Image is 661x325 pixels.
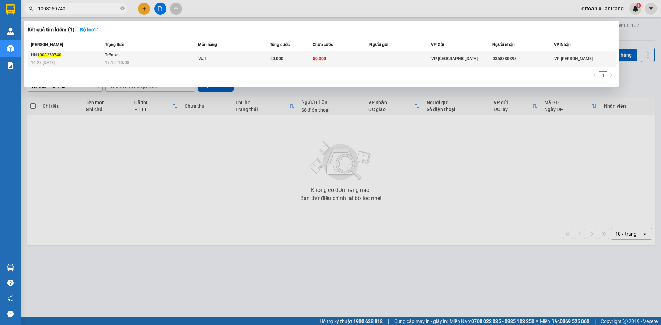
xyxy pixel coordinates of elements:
[591,71,599,79] button: left
[599,71,607,79] li: 1
[37,53,61,57] span: 1008250740
[7,28,14,35] img: warehouse-icon
[313,42,333,47] span: Chưa cước
[270,42,290,47] span: Tổng cước
[313,56,326,61] span: 50.000
[120,6,125,10] span: close-circle
[120,6,125,12] span: close-circle
[80,27,98,32] strong: Bộ lọc
[607,71,616,79] button: right
[369,42,388,47] span: Người gửi
[7,62,14,69] img: solution-icon
[7,264,14,271] img: warehouse-icon
[492,42,515,47] span: Người nhận
[431,56,478,61] span: VP [GEOGRAPHIC_DATA]
[31,52,103,59] div: HN
[31,60,55,65] span: 16:28 [DATE]
[7,280,14,286] span: question-circle
[105,60,129,65] span: 17:15 - 10/08
[198,55,250,63] div: SL: 1
[198,42,217,47] span: Món hàng
[593,73,597,77] span: left
[431,42,444,47] span: VP Gửi
[29,6,33,11] span: search
[609,73,613,77] span: right
[105,53,118,57] span: Trên xe
[38,5,119,12] input: Tìm tên, số ĐT hoặc mã đơn
[607,71,616,79] li: Next Page
[599,72,607,79] a: 1
[6,4,15,15] img: logo-vxr
[105,42,124,47] span: Trạng thái
[493,55,554,63] div: 0358380398
[7,45,14,52] img: warehouse-icon
[28,26,74,33] h3: Kết quả tìm kiếm ( 1 )
[94,27,98,32] span: down
[7,295,14,302] span: notification
[74,24,104,35] button: Bộ lọcdown
[591,71,599,79] li: Previous Page
[554,56,593,61] span: VP [PERSON_NAME]
[270,56,283,61] span: 50.000
[554,42,571,47] span: VP Nhận
[31,42,63,47] span: [PERSON_NAME]
[7,311,14,317] span: message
